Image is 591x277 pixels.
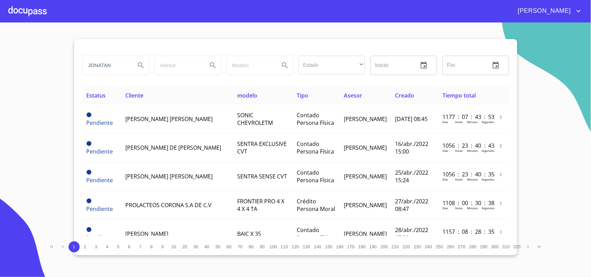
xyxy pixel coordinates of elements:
[447,244,454,249] span: 260
[204,244,209,249] span: 40
[344,173,387,180] span: [PERSON_NAME]
[87,92,106,99] span: Estatus
[455,235,463,239] p: Horas
[434,241,445,252] button: 250
[513,6,574,17] span: [PERSON_NAME]
[139,244,142,249] span: 7
[235,241,246,252] button: 70
[227,56,274,75] input: search
[442,170,489,178] p: 1056 : 23 : 40 : 35
[150,244,153,249] span: 8
[133,57,149,74] button: Search
[368,241,379,252] button: 190
[344,92,362,99] span: Asesor
[442,142,489,149] p: 1056 : 23 : 40 : 43
[87,227,91,232] span: Pendiente
[442,92,476,99] span: Tiempo total
[91,241,102,252] button: 3
[237,92,257,99] span: modelo
[425,244,432,249] span: 240
[213,241,224,252] button: 50
[456,241,467,252] button: 270
[390,241,401,252] button: 210
[436,244,443,249] span: 250
[380,244,388,249] span: 200
[297,226,334,241] span: Contado Persona Física
[249,244,253,249] span: 80
[297,197,335,213] span: Crédito Persona Moral
[87,198,91,203] span: Pendiente
[298,56,365,74] div: ​
[482,235,494,239] p: Segundos
[157,241,168,252] button: 9
[369,244,377,249] span: 190
[168,241,179,252] button: 10
[238,244,242,249] span: 70
[84,244,86,249] span: 2
[297,140,334,155] span: Contado Persona Física
[215,244,220,249] span: 50
[395,169,428,184] span: 25/abr./2022 15:24
[125,144,221,151] span: [PERSON_NAME] DE [PERSON_NAME]
[135,241,146,252] button: 7
[193,244,198,249] span: 30
[392,244,399,249] span: 210
[458,244,465,249] span: 270
[246,241,257,252] button: 80
[357,241,368,252] button: 180
[226,244,231,249] span: 60
[312,241,323,252] button: 140
[480,244,487,249] span: 290
[146,241,157,252] button: 8
[297,92,308,99] span: Tipo
[171,244,176,249] span: 10
[491,244,499,249] span: 300
[80,241,91,252] button: 2
[124,241,135,252] button: 6
[281,244,288,249] span: 110
[297,169,334,184] span: Contado Persona Física
[87,148,113,155] span: Pendiente
[87,234,113,241] span: Pendiente
[161,244,164,249] span: 9
[344,230,387,238] span: [PERSON_NAME]
[117,244,119,249] span: 5
[401,241,412,252] button: 220
[478,241,490,252] button: 290
[379,241,390,252] button: 200
[395,115,428,123] span: [DATE] 08:45
[412,241,423,252] button: 230
[128,244,131,249] span: 6
[346,241,357,252] button: 170
[125,92,143,99] span: Cliente
[513,6,583,17] button: account of current user
[237,197,284,213] span: FRONTIER PRO 4 X 4 X 4 TA
[467,120,478,124] p: Minutos
[155,56,202,75] input: search
[442,206,448,210] p: Dias
[469,244,476,249] span: 280
[482,177,494,181] p: Segundos
[179,241,190,252] button: 20
[347,244,355,249] span: 170
[442,177,448,181] p: Dias
[83,56,130,75] input: search
[125,230,168,238] span: [PERSON_NAME]
[467,241,478,252] button: 280
[395,226,428,241] span: 28/abr./2022 17:30
[344,144,387,151] span: [PERSON_NAME]
[482,120,494,124] p: Segundos
[290,241,301,252] button: 120
[297,111,334,127] span: Contado Persona Física
[237,111,273,127] span: SONIC CHEVROLETM
[182,244,187,249] span: 20
[190,241,202,252] button: 30
[303,244,310,249] span: 130
[358,244,366,249] span: 180
[202,241,213,252] button: 40
[237,230,261,238] span: BAIC X 35
[455,149,463,153] p: Horas
[445,241,456,252] button: 260
[403,244,410,249] span: 220
[395,140,428,155] span: 16/abr./2022 15:00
